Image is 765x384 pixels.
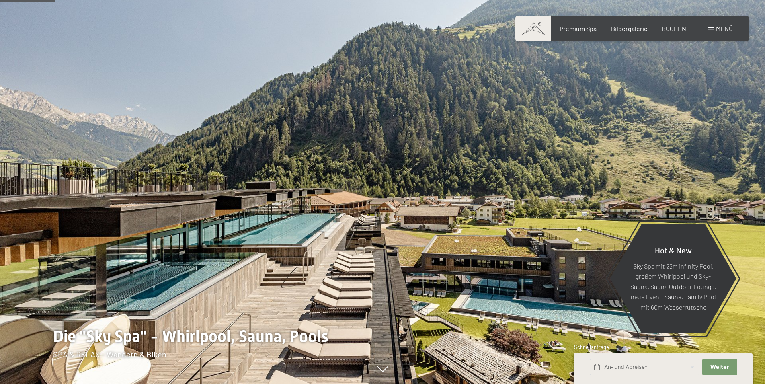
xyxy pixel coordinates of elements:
button: Weiter [702,359,737,376]
span: Schnellanfrage [574,344,609,350]
a: Premium Spa [560,25,597,32]
a: Bildergalerie [611,25,648,32]
a: BUCHEN [662,25,686,32]
span: Hot & New [655,245,692,255]
a: Hot & New Sky Spa mit 23m Infinity Pool, großem Whirlpool und Sky-Sauna, Sauna Outdoor Lounge, ne... [609,223,737,334]
p: Sky Spa mit 23m Infinity Pool, großem Whirlpool und Sky-Sauna, Sauna Outdoor Lounge, neue Event-S... [630,261,717,312]
span: Weiter [710,363,729,371]
span: Menü [716,25,733,32]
